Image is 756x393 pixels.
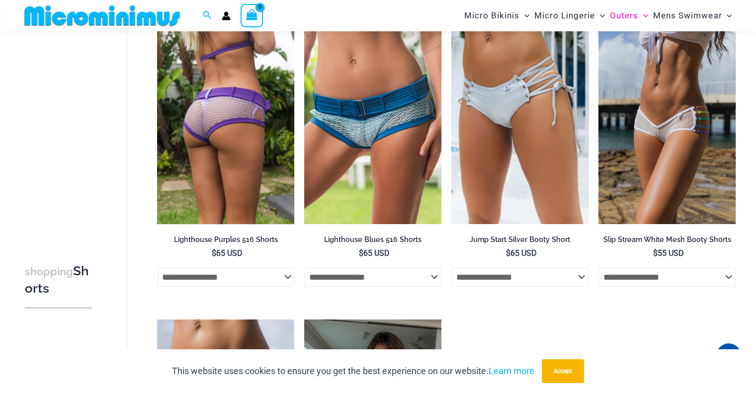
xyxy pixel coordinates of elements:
span: Mens Swimwear [653,3,722,28]
a: Search icon link [203,9,212,22]
iframe: TrustedSite Certified [25,33,114,232]
span: $ [212,248,216,258]
a: Slip Stream White Mesh Booty Shorts [598,235,736,248]
p: This website uses cookies to ensure you get the best experience on our website. [172,364,534,379]
a: Jump Start Silver 5594 Shorts 01Jump Start Silver 5594 Shorts 02Jump Start Silver 5594 Shorts 02 [451,18,588,224]
span: Menu Toggle [595,3,605,28]
button: Accept [542,359,584,383]
a: Lighthouse Purples 516 Short 01Lighthouse Purples 3668 Crop Top 516 Short 01Lighthouse Purples 36... [157,18,294,224]
h2: Lighthouse Purples 516 Shorts [157,235,294,244]
bdi: 65 USD [506,248,537,258]
span: Menu Toggle [638,3,648,28]
span: Micro Lingerie [534,3,595,28]
img: Lighthouse Blues 516 Short 01 [304,18,441,224]
bdi: 55 USD [653,248,684,258]
img: Slip Stream White Multi 5024 Shorts 08 [598,18,736,224]
a: Jump Start Silver Booty Short [451,235,588,248]
h2: Jump Start Silver Booty Short [451,235,588,244]
a: OutersMenu ToggleMenu Toggle [607,3,651,28]
img: Jump Start Silver 5594 Shorts 01 [451,18,588,224]
span: Menu Toggle [722,3,732,28]
a: Mens SwimwearMenu ToggleMenu Toggle [651,3,734,28]
h2: Slip Stream White Mesh Booty Shorts [598,235,736,244]
nav: Site Navigation [460,1,736,30]
h3: Shorts [25,263,92,297]
a: View Shopping Cart, empty [241,4,263,27]
a: Lighthouse Blues 516 Short 01Lighthouse Blues 516 Short 03Lighthouse Blues 516 Short 03 [304,18,441,224]
a: Lighthouse Purples 516 Shorts [157,235,294,248]
a: Micro BikinisMenu ToggleMenu Toggle [462,3,532,28]
a: Slip Stream White Multi 5024 Shorts 08Slip Stream White Multi 5024 Shorts 10Slip Stream White Mul... [598,18,736,224]
a: Learn more [489,366,534,376]
span: Menu Toggle [519,3,529,28]
img: MM SHOP LOGO FLAT [20,4,184,27]
a: Lighthouse Blues 516 Shorts [304,235,441,248]
a: Account icon link [222,11,231,20]
bdi: 65 USD [212,248,243,258]
span: shopping [25,265,73,278]
img: Lighthouse Purples 3668 Crop Top 516 Short 01 [157,18,294,224]
span: $ [359,248,363,258]
span: Micro Bikinis [464,3,519,28]
span: $ [506,248,510,258]
a: Micro LingerieMenu ToggleMenu Toggle [532,3,607,28]
h2: Lighthouse Blues 516 Shorts [304,235,441,244]
span: $ [653,248,658,258]
bdi: 65 USD [359,248,390,258]
span: Outers [610,3,638,28]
